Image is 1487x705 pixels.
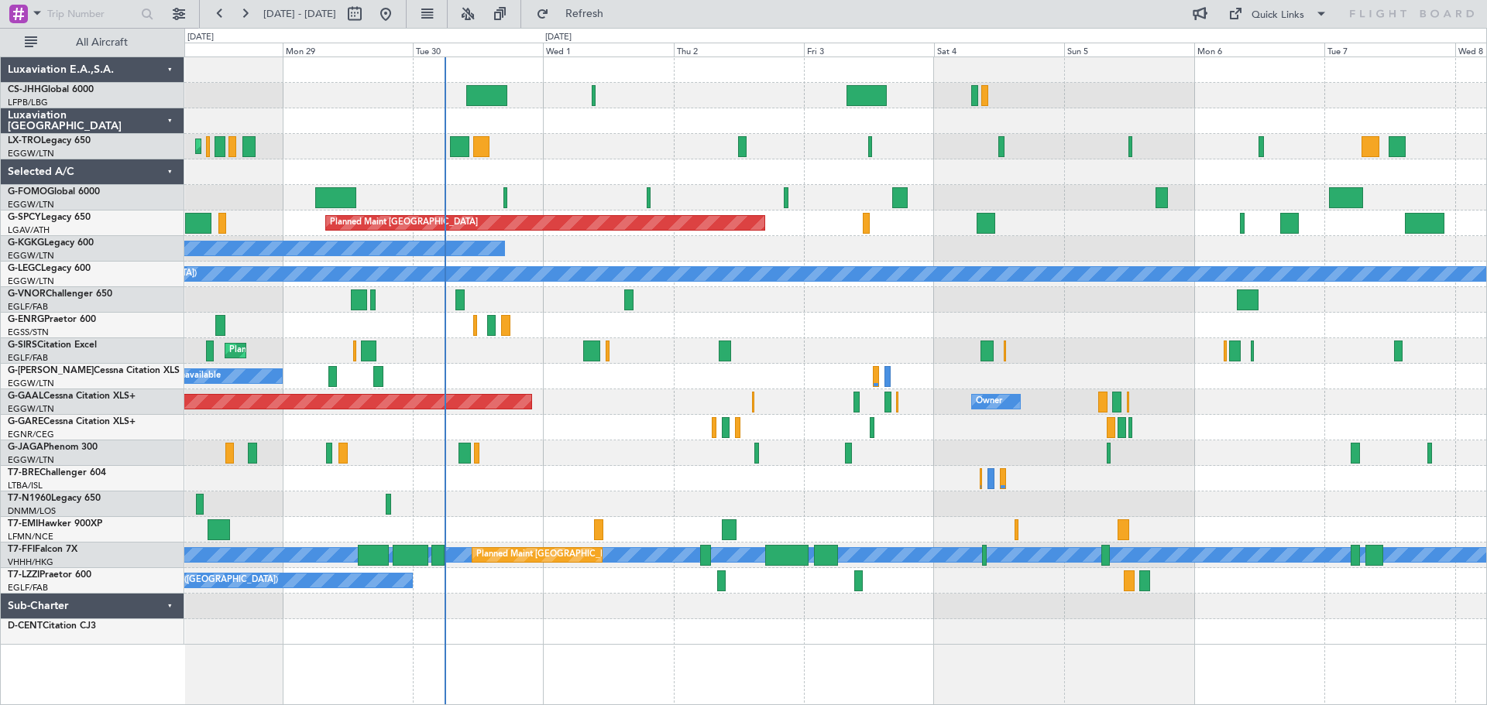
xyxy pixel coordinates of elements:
a: EGGW/LTN [8,454,54,466]
div: Planned Maint [GEOGRAPHIC_DATA] ([GEOGRAPHIC_DATA]) [229,339,473,362]
div: [DATE] [187,31,214,44]
span: [DATE] - [DATE] [263,7,336,21]
a: EGGW/LTN [8,403,54,415]
span: G-JAGA [8,443,43,452]
a: EGLF/FAB [8,301,48,313]
span: T7-FFI [8,545,35,554]
span: T7-EMI [8,519,38,529]
a: EGGW/LTN [8,250,54,262]
span: G-GAAL [8,392,43,401]
div: Planned Maint [GEOGRAPHIC_DATA] [330,211,478,234]
a: T7-BREChallenger 604 [8,468,106,477]
div: Tue 30 [413,43,543,56]
a: G-VNORChallenger 650 [8,289,112,299]
span: G-GARE [8,417,43,426]
a: G-[PERSON_NAME]Cessna Citation XLS [8,366,180,375]
a: G-ENRGPraetor 600 [8,315,96,324]
a: EGSS/STN [8,327,49,338]
span: CS-JHH [8,85,41,94]
span: G-SIRS [8,341,37,350]
a: G-SPCYLegacy 650 [8,213,91,222]
span: All Aircraft [40,37,163,48]
a: G-JAGAPhenom 300 [8,443,98,452]
button: Quick Links [1221,2,1335,26]
span: D-CENT [8,621,43,631]
a: EGGW/LTN [8,275,54,287]
a: EGNR/CEG [8,429,54,440]
div: Sun 5 [1064,43,1194,56]
div: Planned Maint [GEOGRAPHIC_DATA] ([GEOGRAPHIC_DATA]) [476,543,720,566]
a: D-CENTCitation CJ3 [8,621,96,631]
a: G-FOMOGlobal 6000 [8,187,100,197]
a: EGGW/LTN [8,199,54,210]
a: VHHH/HKG [8,556,53,568]
div: Tue 7 [1324,43,1454,56]
a: G-SIRSCitation Excel [8,341,97,350]
a: LFPB/LBG [8,97,48,108]
span: G-KGKG [8,238,44,248]
a: EGGW/LTN [8,148,54,159]
span: G-LEGC [8,264,41,273]
a: EGLF/FAB [8,582,48,594]
span: T7-N1960 [8,494,51,503]
div: [DATE] [545,31,572,44]
input: Trip Number [47,2,136,26]
a: DNMM/LOS [8,505,56,517]
a: G-GAALCessna Citation XLS+ [8,392,136,401]
div: Mon 29 [283,43,413,56]
span: G-VNOR [8,289,46,299]
div: Sun 28 [153,43,283,56]
a: CS-JHHGlobal 6000 [8,85,94,94]
a: T7-N1960Legacy 650 [8,494,101,503]
a: EGLF/FAB [8,352,48,364]
a: T7-LZZIPraetor 600 [8,570,91,580]
a: EGGW/LTN [8,378,54,389]
div: Planned Maint [GEOGRAPHIC_DATA] ([GEOGRAPHIC_DATA]) [200,135,444,158]
button: All Aircraft [17,30,168,55]
div: Wed 1 [543,43,673,56]
a: G-GARECessna Citation XLS+ [8,417,136,426]
span: G-FOMO [8,187,47,197]
button: Refresh [529,2,622,26]
span: T7-BRE [8,468,39,477]
span: LX-TRO [8,136,41,145]
div: Owner [976,390,1002,413]
a: T7-EMIHawker 900XP [8,519,102,529]
a: G-KGKGLegacy 600 [8,238,94,248]
a: G-LEGCLegacy 600 [8,264,91,273]
div: A/C Unavailable [156,364,221,388]
span: G-SPCY [8,213,41,222]
div: Sat 4 [934,43,1064,56]
a: LGAV/ATH [8,224,50,236]
div: Fri 3 [804,43,934,56]
span: T7-LZZI [8,570,39,580]
span: G-ENRG [8,315,44,324]
a: LFMN/NCE [8,531,53,542]
span: Refresh [552,9,617,19]
div: Thu 2 [674,43,804,56]
a: LX-TROLegacy 650 [8,136,91,145]
a: LTBA/ISL [8,480,43,491]
div: Quick Links [1252,8,1304,23]
div: Mon 6 [1194,43,1324,56]
a: T7-FFIFalcon 7X [8,545,77,554]
span: G-[PERSON_NAME] [8,366,94,375]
